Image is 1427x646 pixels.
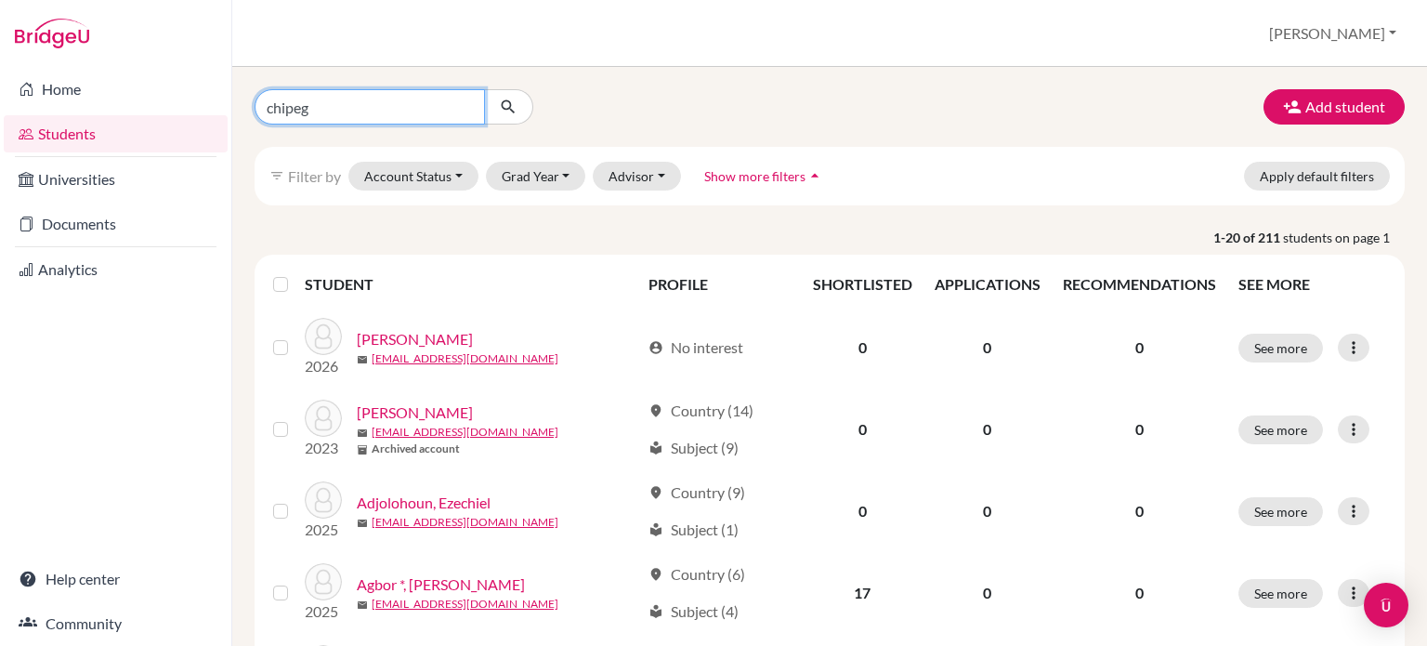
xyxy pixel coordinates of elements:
span: inventory_2 [357,444,368,455]
i: filter_list [269,168,284,183]
a: [EMAIL_ADDRESS][DOMAIN_NAME] [372,596,558,613]
td: 0 [802,307,923,389]
a: Adjolohoun, Ezechiel [357,492,491,514]
a: [PERSON_NAME] [357,402,473,424]
span: location_on [648,485,663,500]
i: arrow_drop_up [805,166,824,185]
b: Archived account [372,441,460,457]
th: APPLICATIONS [923,262,1052,307]
span: location_on [648,567,663,582]
p: 2025 [305,519,342,541]
button: See more [1238,334,1323,363]
div: Open Intercom Messenger [1364,583,1408,627]
th: RECOMMENDATIONS [1052,262,1227,307]
td: 0 [923,389,1052,470]
span: Show more filters [704,168,805,184]
td: 0 [923,307,1052,389]
td: 0 [923,552,1052,634]
img: Agbor *, Daniel [305,563,342,600]
th: PROFILE [637,262,802,307]
td: 0 [802,389,923,470]
img: Adjolohoun, Ezechiel [305,481,342,519]
button: Add student [1263,89,1405,125]
th: SEE MORE [1227,262,1397,307]
span: location_on [648,403,663,418]
button: Account Status [348,162,478,191]
span: mail [357,428,368,439]
div: Country (6) [648,563,745,586]
a: Analytics [4,251,228,288]
a: Students [4,115,228,152]
p: 2025 [305,600,342,623]
a: [EMAIL_ADDRESS][DOMAIN_NAME] [372,514,558,531]
a: Help center [4,560,228,598]
button: See more [1238,415,1323,444]
span: account_circle [648,340,663,355]
p: 2026 [305,355,342,377]
button: Advisor [593,162,681,191]
input: Find student by name... [255,89,485,125]
p: 0 [1063,582,1216,604]
button: Grad Year [486,162,586,191]
div: Country (14) [648,400,753,422]
img: Adjolohoun, Abraham [305,400,342,437]
div: Subject (1) [648,519,739,541]
a: [EMAIL_ADDRESS][DOMAIN_NAME] [372,424,558,441]
button: See more [1238,497,1323,526]
th: SHORTLISTED [802,262,923,307]
a: Universities [4,161,228,198]
p: 0 [1063,336,1216,359]
p: 0 [1063,418,1216,441]
a: Agbor *, [PERSON_NAME] [357,573,525,596]
div: No interest [648,336,743,359]
span: local_library [648,604,663,619]
div: Subject (4) [648,600,739,623]
span: local_library [648,441,663,455]
p: 2023 [305,437,342,459]
span: mail [357,518,368,529]
td: 0 [802,470,923,552]
button: [PERSON_NAME] [1261,16,1405,51]
a: Community [4,605,228,642]
div: Subject (9) [648,437,739,459]
span: mail [357,354,368,365]
a: [EMAIL_ADDRESS][DOMAIN_NAME] [372,350,558,367]
td: 17 [802,552,923,634]
th: STUDENT [305,262,637,307]
a: Documents [4,205,228,243]
td: 0 [923,470,1052,552]
img: Abdul-Qadir, Ruwayda [305,318,342,355]
button: See more [1238,579,1323,608]
span: Filter by [288,167,341,185]
img: Bridge-U [15,19,89,48]
p: 0 [1063,500,1216,522]
span: mail [357,600,368,611]
div: Country (9) [648,481,745,504]
strong: 1-20 of 211 [1213,228,1283,247]
span: students on page 1 [1283,228,1405,247]
button: Show more filtersarrow_drop_up [688,162,840,191]
a: Home [4,71,228,108]
a: [PERSON_NAME] [357,328,473,350]
button: Apply default filters [1244,162,1390,191]
span: local_library [648,522,663,537]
